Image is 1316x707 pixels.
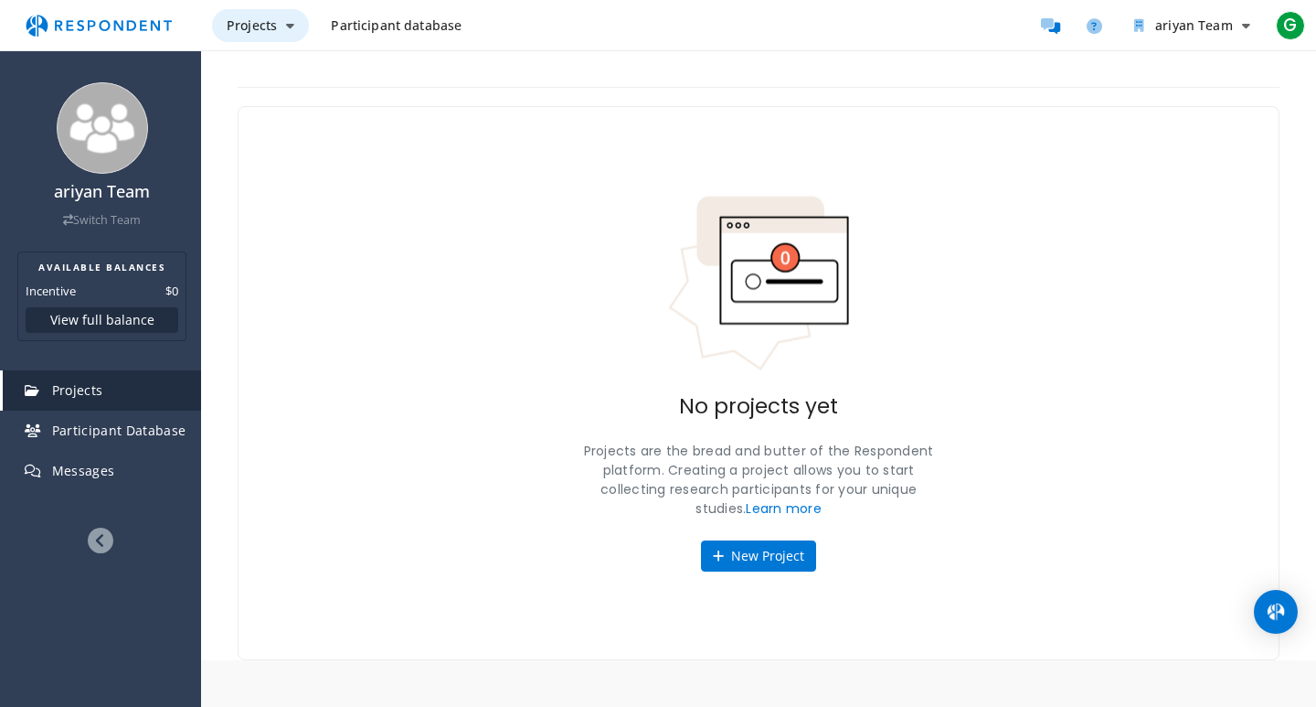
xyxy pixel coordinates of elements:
[26,260,178,274] h2: AVAILABLE BALANCES
[57,82,148,174] img: team_avatar_256.png
[12,183,192,201] h4: ariyan Team
[1076,7,1112,44] a: Help and support
[17,252,186,341] section: Balance summary
[331,16,462,34] span: Participant database
[52,422,186,439] span: Participant Database
[701,541,816,572] button: New Project
[26,282,76,300] dt: Incentive
[667,195,850,372] img: No projects indicator
[746,499,822,518] a: Learn more
[1254,590,1298,634] div: Open Intercom Messenger
[1032,7,1068,44] a: Message participants
[1120,9,1265,42] button: ariyan Team
[52,381,103,399] span: Projects
[1272,9,1309,42] button: G
[63,212,141,228] a: Switch Team
[52,462,115,479] span: Messages
[316,9,476,42] a: Participant database
[165,282,178,300] dd: $0
[679,394,838,420] h2: No projects yet
[26,307,178,333] button: View full balance
[212,9,309,42] button: Projects
[576,442,941,519] p: Projects are the bread and butter of the Respondent platform. Creating a project allows you to st...
[1155,16,1233,34] span: ariyan Team
[227,16,277,34] span: Projects
[1276,11,1305,40] span: G
[15,8,183,43] img: respondent-logo.png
